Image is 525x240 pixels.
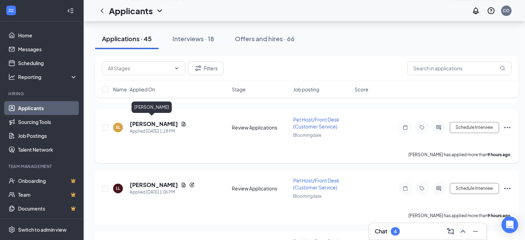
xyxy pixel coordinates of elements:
svg: ChevronDown [174,65,179,71]
b: 9 hours ago [488,152,510,157]
svg: QuestionInfo [487,7,495,15]
div: [PERSON_NAME] [132,101,172,113]
span: Bloomingdale [293,194,321,199]
p: [PERSON_NAME] has applied more than . [408,213,511,219]
svg: ChevronDown [155,7,164,15]
a: Talent Network [18,143,77,157]
a: Applicants [18,101,77,115]
h5: [PERSON_NAME] [130,120,178,128]
div: Switch to admin view [18,226,67,233]
svg: Notifications [472,7,480,15]
svg: Filter [194,64,202,72]
div: Reporting [18,73,78,80]
div: Applications · 45 [102,34,152,43]
svg: ComposeMessage [446,227,455,235]
a: OnboardingCrown [18,174,77,188]
div: Offers and hires · 66 [235,34,295,43]
div: 4 [394,229,397,234]
svg: MagnifyingGlass [500,65,505,71]
button: ChevronUp [457,226,468,237]
svg: Document [181,182,186,188]
button: Filter Filters [188,61,223,75]
svg: WorkstreamLogo [8,7,15,14]
button: Minimize [470,226,481,237]
svg: ActiveChat [434,186,443,191]
div: Review Applications [232,124,289,131]
svg: Document [181,121,186,127]
svg: Ellipses [503,123,511,132]
h3: Chat [375,228,387,235]
a: DocumentsCrown [18,202,77,215]
svg: ChevronLeft [98,7,106,15]
svg: Note [401,186,409,191]
svg: ChevronUp [459,227,467,235]
svg: Analysis [8,73,15,80]
span: Bloomingdale [293,133,321,138]
div: CO [503,8,510,14]
svg: Tag [418,186,426,191]
input: All Stages [108,64,171,72]
h1: Applicants [109,5,153,17]
span: Score [355,86,369,93]
p: [PERSON_NAME] has applied more than . [408,152,511,158]
button: Schedule Interview [450,122,499,133]
svg: Settings [8,226,15,233]
a: Job Postings [18,129,77,143]
svg: Note [401,125,409,130]
a: Scheduling [18,56,77,70]
div: Interviews · 18 [172,34,214,43]
svg: Ellipses [503,184,511,193]
div: Applied [DATE] 1:18 PM [130,128,186,135]
div: Review Applications [232,185,289,192]
svg: ActiveChat [434,125,443,130]
a: Home [18,28,77,42]
a: Sourcing Tools [18,115,77,129]
a: TeamCrown [18,188,77,202]
a: SurveysCrown [18,215,77,229]
div: Team Management [8,163,76,169]
input: Search in applications [407,61,511,75]
span: Pet Host/Front Desk (Customer Service) [293,116,339,130]
div: Applied [DATE] 1:06 PM [130,189,195,196]
div: LL [116,185,120,191]
button: Schedule Interview [450,183,499,194]
span: Name · Applied On [113,86,155,93]
div: Open Intercom Messenger [501,216,518,233]
a: Messages [18,42,77,56]
svg: Collapse [67,7,74,14]
h5: [PERSON_NAME] [130,181,178,189]
b: 9 hours ago [488,213,510,218]
span: Job posting [293,86,319,93]
svg: Tag [418,125,426,130]
div: EL [116,124,120,130]
span: Stage [232,86,246,93]
span: Pet Host/Front Desk (Customer Service) [293,177,339,190]
svg: Minimize [471,227,480,235]
button: ComposeMessage [445,226,456,237]
svg: Reapply [189,182,195,188]
div: Hiring [8,91,76,97]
